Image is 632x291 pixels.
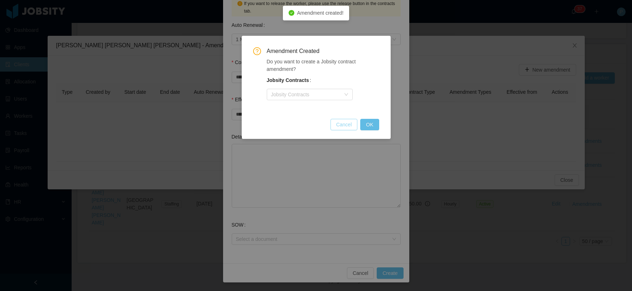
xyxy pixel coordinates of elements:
b: Jobsity Contracts [267,77,309,83]
span: Do you want to create a Jobsity contract amendment? [267,59,356,72]
button: Cancel [331,119,358,130]
button: OK [360,119,379,130]
div: Jobsity Contracts [271,91,341,98]
i: icon: question-circle [253,47,261,55]
i: icon: down [344,92,348,97]
span: Amendment created! [297,10,344,16]
i: icon: check-circle [289,10,294,16]
span: Amendment Created [267,47,379,55]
